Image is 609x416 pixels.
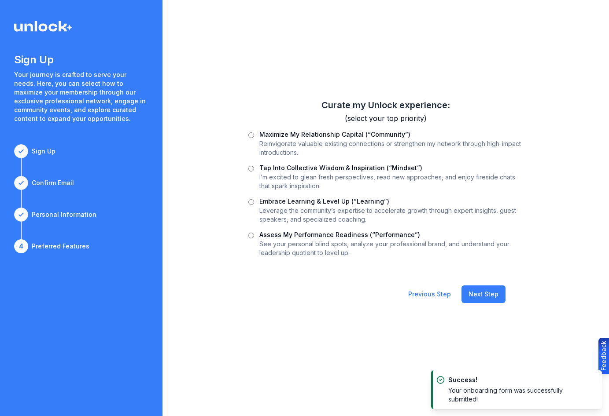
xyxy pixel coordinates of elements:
h1: Sign Up [14,53,148,67]
div: Confirm Email [32,179,74,187]
img: Logo [14,21,72,32]
div: 4 [14,239,28,253]
div: Your onboarding form was successfully submitted! [448,386,588,404]
p: See your personal blind spots, analyze your professional brand, and understand your leadership qu... [259,240,523,257]
p: Reinvigorate valuable existing connections or strengthen my network through high-impact introduct... [259,139,523,157]
div: Preferred Features [32,242,89,251]
button: Previous Step [401,285,458,303]
div: Success! [448,376,588,384]
h3: (select your top priority) [248,113,523,124]
label: Assess My Performance Readiness (“Performance”) [259,231,420,238]
div: Sign Up [32,147,55,156]
button: Provide feedback [598,338,609,374]
div: Feedback [599,341,608,371]
div: Personal Information [32,210,96,219]
button: Next Step [461,285,506,303]
p: I’m excited to glean fresh perspectives, read new approaches, and enjoy fireside chats that spark... [259,173,523,190]
h2: Curate my Unlock experience: [248,99,523,111]
label: Tap Into Collective Wisdom & Inspiration (“Mindset”) [259,164,422,172]
p: Your journey is crafted to serve your needs. Here, you can select how to maximize your membership... [14,70,148,123]
label: Embrace Learning & Level Up (“Learning”) [259,197,389,205]
label: Maximize My Relationship Capital (“Community”) [259,131,410,138]
p: Leverage the community’s expertise to accelerate growth through expert insights, guest speakers, ... [259,206,523,224]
